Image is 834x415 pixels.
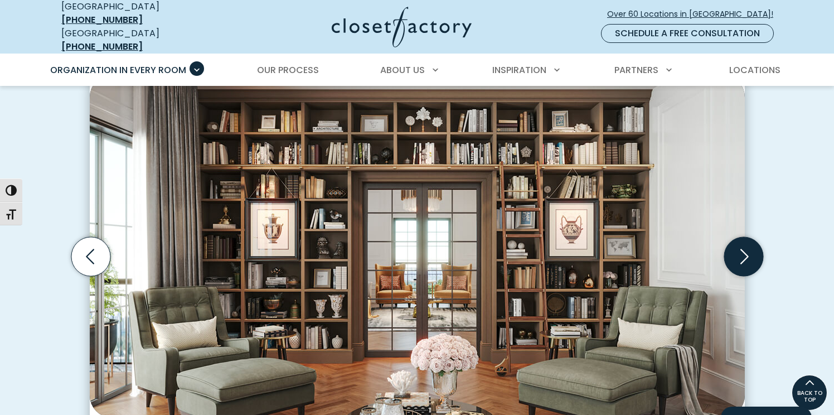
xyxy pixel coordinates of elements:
span: Organization in Every Room [50,64,186,76]
span: BACK TO TOP [792,390,827,403]
img: Closet Factory Logo [332,7,472,47]
span: About Us [380,64,425,76]
a: BACK TO TOP [792,375,827,411]
span: Locations [729,64,780,76]
a: Schedule a Free Consultation [601,24,774,43]
div: [GEOGRAPHIC_DATA] [61,27,223,54]
button: Previous slide [67,233,115,281]
span: Over 60 Locations in [GEOGRAPHIC_DATA]! [607,8,782,20]
a: Over 60 Locations in [GEOGRAPHIC_DATA]! [607,4,783,24]
nav: Primary Menu [42,55,792,86]
span: Our Process [257,64,319,76]
a: [PHONE_NUMBER] [61,13,143,26]
span: Partners [614,64,658,76]
button: Next slide [720,233,768,281]
span: Inspiration [492,64,546,76]
a: [PHONE_NUMBER] [61,40,143,53]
